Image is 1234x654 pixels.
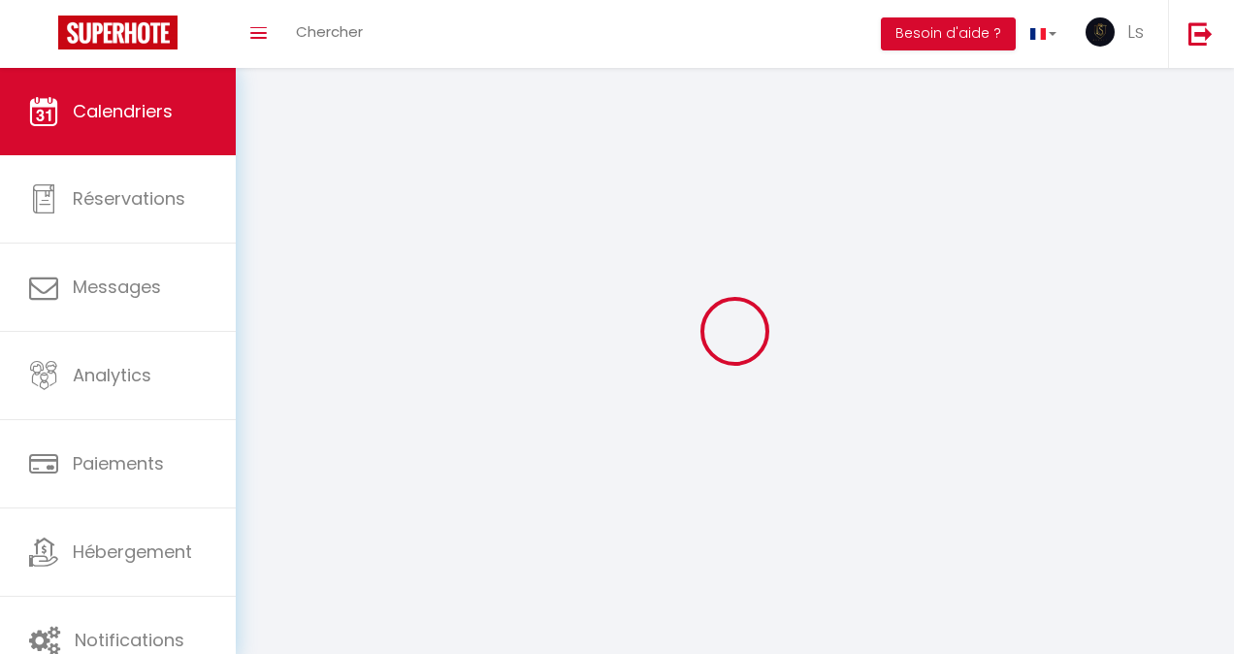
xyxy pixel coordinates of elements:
span: Calendriers [73,99,173,123]
button: Besoin d'aide ? [881,17,1016,50]
img: ... [1086,17,1115,47]
span: Messages [73,275,161,299]
img: Super Booking [58,16,178,49]
span: Réservations [73,186,185,211]
img: logout [1188,21,1213,46]
span: Paiements [73,451,164,475]
span: Ls [1127,19,1144,44]
span: Chercher [296,21,363,42]
span: Notifications [75,628,184,652]
span: Analytics [73,363,151,387]
span: Hébergement [73,540,192,564]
